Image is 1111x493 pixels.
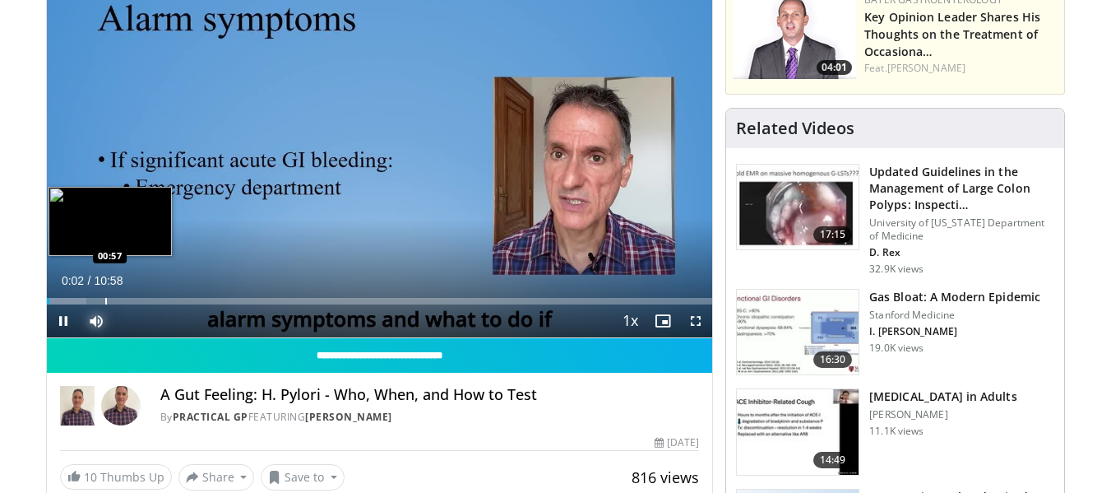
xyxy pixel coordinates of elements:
h4: A Gut Feeling: H. Pylori - Who, When, and How to Test [160,386,699,404]
p: 11.1K views [869,425,924,438]
a: 14:49 [MEDICAL_DATA] in Adults [PERSON_NAME] 11.1K views [736,388,1054,476]
button: Enable picture-in-picture mode [646,305,679,337]
div: By FEATURING [160,410,699,425]
a: 17:15 Updated Guidelines in the Management of Large Colon Polyps: Inspecti… University of [US_STA... [736,164,1054,276]
a: Key Opinion Leader Shares His Thoughts on the Treatment of Occasiona… [864,9,1040,59]
div: Progress Bar [47,298,713,305]
p: [PERSON_NAME] [869,408,1016,421]
span: 10:58 [94,274,123,287]
div: Feat. [864,61,1058,76]
h3: [MEDICAL_DATA] in Adults [869,388,1016,405]
a: 16:30 Gas Bloat: A Modern Epidemic Stanford Medicine I. [PERSON_NAME] 19.0K views [736,289,1054,376]
img: Avatar [101,386,141,426]
img: Practical GP [60,386,95,426]
span: 04:01 [817,60,852,75]
h3: Updated Guidelines in the Management of Large Colon Polyps: Inspecti… [869,164,1054,213]
img: image.jpeg [49,187,172,256]
a: [PERSON_NAME] [887,61,965,75]
button: Pause [47,305,80,337]
p: 19.0K views [869,342,924,355]
p: Stanford Medicine [869,309,1040,322]
a: 10 Thumbs Up [60,464,172,490]
img: dfcfcb0d-b871-4e1a-9f0c-9f64970f7dd8.150x105_q85_crop-smart_upscale.jpg [737,165,859,250]
div: [DATE] [655,435,699,450]
span: 10 [84,469,97,485]
p: I. [PERSON_NAME] [869,325,1040,338]
span: 17:15 [813,226,853,243]
img: 480ec31d-e3c1-475b-8289-0a0659db689a.150x105_q85_crop-smart_upscale.jpg [737,290,859,375]
img: 11950cd4-d248-4755-8b98-ec337be04c84.150x105_q85_crop-smart_upscale.jpg [737,389,859,475]
button: Mute [80,305,113,337]
span: 16:30 [813,351,853,368]
p: University of [US_STATE] Department of Medicine [869,216,1054,243]
h3: Gas Bloat: A Modern Epidemic [869,289,1040,305]
button: Save to [261,464,345,491]
span: / [88,274,91,287]
button: Playback Rate [613,305,646,337]
p: D. Rex [869,246,1054,259]
span: 0:02 [62,274,84,287]
a: [PERSON_NAME] [305,410,392,424]
span: 816 views [632,467,699,487]
h4: Related Videos [736,119,854,138]
span: 14:49 [813,452,853,468]
button: Share [178,464,255,491]
p: 32.9K views [869,263,924,276]
a: Practical GP [173,410,248,424]
button: Fullscreen [679,305,712,337]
